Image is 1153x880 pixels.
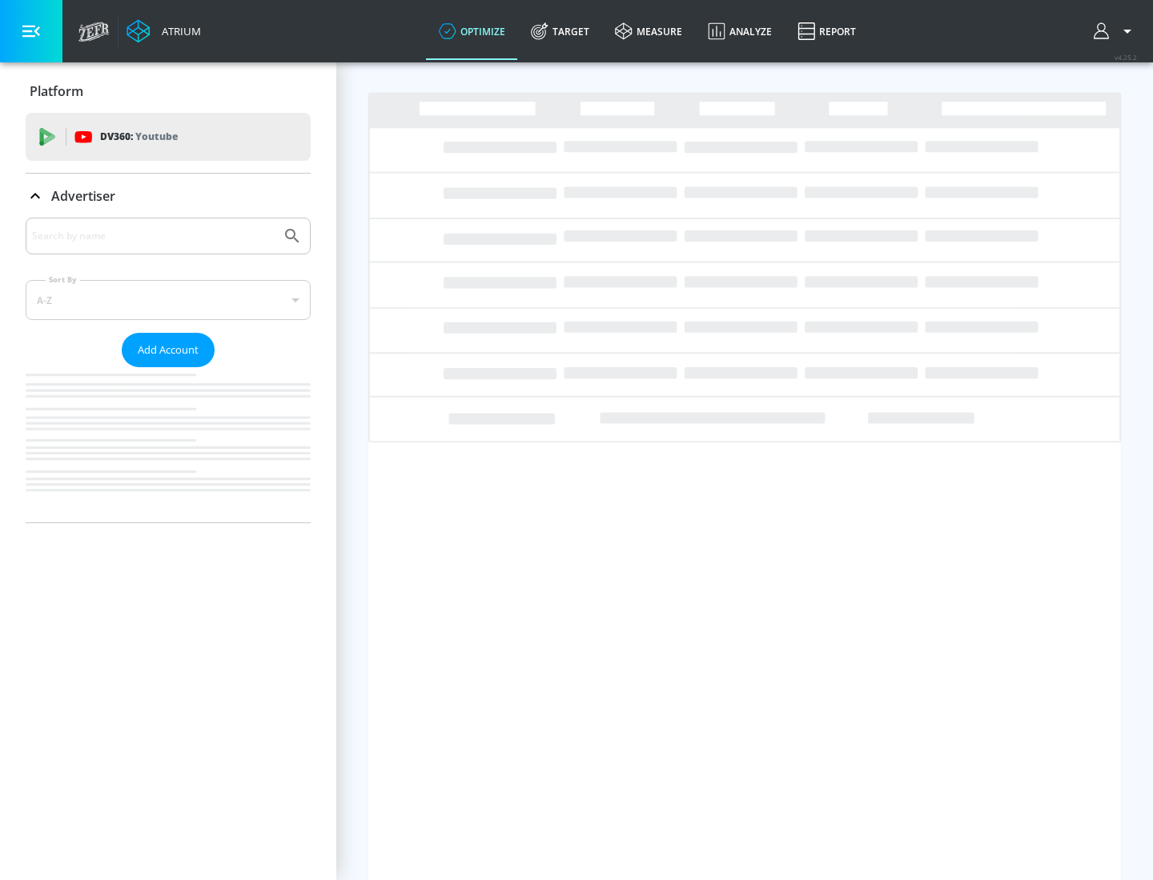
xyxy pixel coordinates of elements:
a: measure [602,2,695,60]
div: A-Z [26,280,311,320]
span: v 4.25.2 [1115,53,1137,62]
label: Sort By [46,274,80,285]
span: Add Account [138,341,199,359]
div: Advertiser [26,174,311,218]
div: Atrium [155,24,201,38]
a: Report [785,2,869,60]
div: DV360: Youtube [26,113,311,161]
button: Add Account [122,333,215,367]
p: DV360: [100,128,178,146]
div: Advertiser [26,218,311,522]
p: Advertiser [51,187,115,205]
a: Analyze [695,2,785,60]
nav: list of Advertiser [26,367,311,522]
a: Atrium [127,19,201,43]
input: Search by name [32,226,275,246]
p: Youtube [135,128,178,145]
a: optimize [426,2,518,60]
p: Platform [30,82,83,100]
a: Target [518,2,602,60]
div: Platform [26,69,311,114]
